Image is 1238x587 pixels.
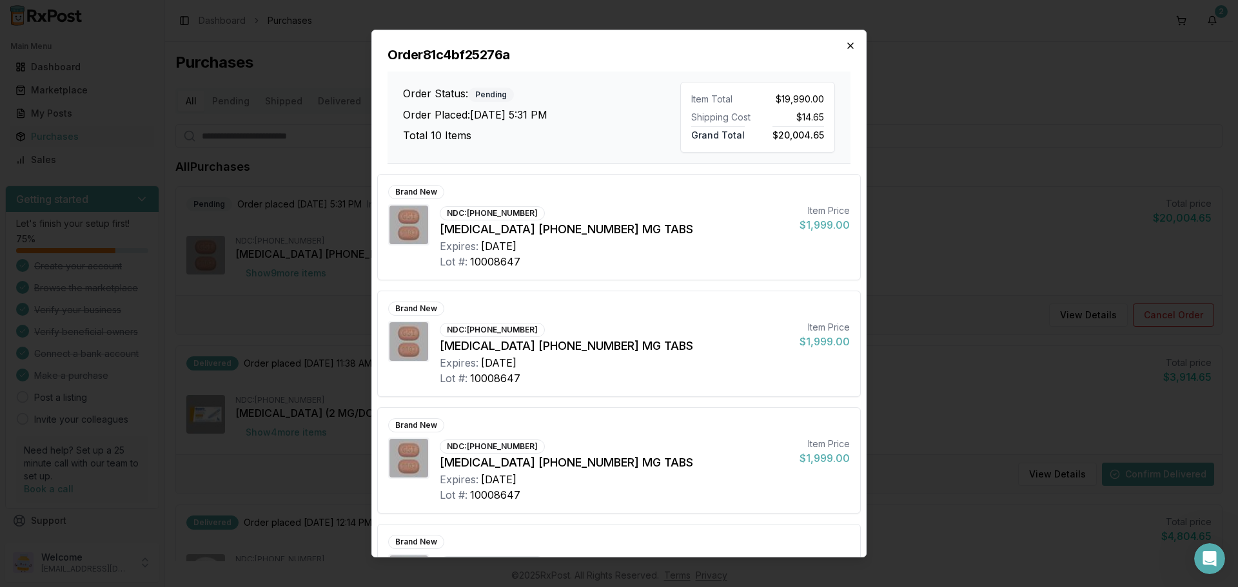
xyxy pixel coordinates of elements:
[389,322,428,361] img: Biktarvy 50-200-25 MG TABS
[388,185,444,199] div: Brand New
[403,86,680,102] h3: Order Status:
[800,438,850,450] div: Item Price
[1194,543,1225,574] iframe: Intercom live chat
[440,454,789,472] div: [MEDICAL_DATA] [PHONE_NUMBER] MG TABS
[800,450,850,466] div: $1,999.00
[440,487,467,503] div: Lot #:
[440,337,789,355] div: [MEDICAL_DATA] [PHONE_NUMBER] MG TABS
[403,107,680,122] h3: Order Placed: [DATE] 5:31 PM
[440,238,478,254] div: Expires:
[763,111,824,124] div: $14.65
[440,556,545,570] div: NDC: [PHONE_NUMBER]
[772,126,824,140] span: $20,004.65
[388,418,444,432] div: Brand New
[388,302,444,316] div: Brand New
[470,487,520,503] div: 10008647
[691,111,752,124] div: Shipping Cost
[389,439,428,477] img: Biktarvy 50-200-25 MG TABS
[481,355,516,370] div: [DATE]
[440,206,545,220] div: NDC: [PHONE_NUMBER]
[440,439,545,454] div: NDC: [PHONE_NUMBER]
[388,46,850,64] h2: Order 81c4bf25276a
[481,238,516,254] div: [DATE]
[468,88,514,102] div: Pending
[800,554,850,567] div: Item Price
[440,355,478,370] div: Expires:
[800,321,850,334] div: Item Price
[440,220,789,238] div: [MEDICAL_DATA] [PHONE_NUMBER] MG TABS
[481,472,516,487] div: [DATE]
[691,126,745,140] span: Grand Total
[691,93,752,106] div: Item Total
[470,370,520,386] div: 10008647
[800,217,850,233] div: $1,999.00
[403,128,680,143] h3: Total 10 Items
[440,323,545,337] div: NDC: [PHONE_NUMBER]
[440,472,478,487] div: Expires:
[800,334,850,349] div: $1,999.00
[440,370,467,386] div: Lot #:
[388,535,444,549] div: Brand New
[800,204,850,217] div: Item Price
[440,254,467,269] div: Lot #:
[470,254,520,269] div: 10008647
[389,206,428,244] img: Biktarvy 50-200-25 MG TABS
[776,93,824,106] span: $19,990.00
